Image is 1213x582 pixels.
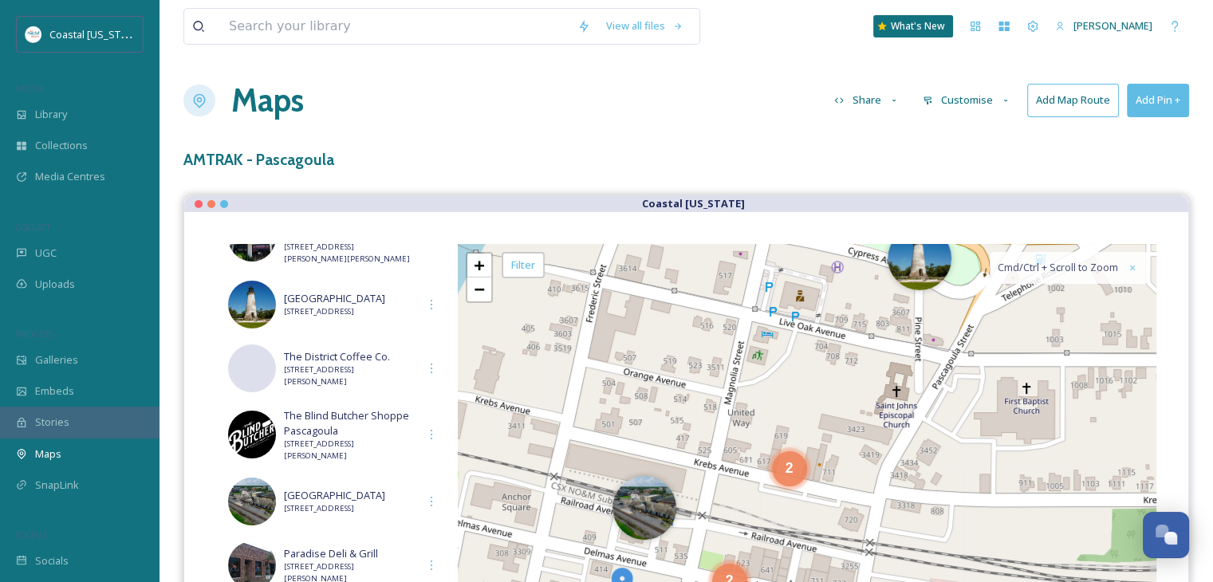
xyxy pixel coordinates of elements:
[1127,84,1189,116] button: Add Pin +
[915,85,1019,116] button: Customise
[284,488,417,503] span: [GEOGRAPHIC_DATA]
[16,529,48,541] span: SOCIALS
[598,10,691,41] a: View all files
[284,349,417,364] span: The District Coffee Co.
[642,196,745,210] strong: Coastal [US_STATE]
[228,411,276,458] img: 382432df-6f5a-472a-8ce3-24ff9fba6a74.jpg
[35,553,69,568] span: Socials
[826,85,908,116] button: Share
[228,281,276,328] img: 3b9b95f6-18ae-4ea5-b78b-eb4bd641a9c3.jpg
[35,383,74,399] span: Embeds
[1143,512,1189,558] button: Open Chat
[35,277,75,292] span: Uploads
[231,77,304,124] a: Maps
[16,328,53,340] span: WIDGETS
[35,352,78,368] span: Galleries
[35,107,67,122] span: Library
[284,306,417,317] span: [STREET_ADDRESS]
[284,503,417,514] span: [STREET_ADDRESS]
[474,279,484,299] span: −
[35,169,105,184] span: Media Centres
[221,9,569,44] input: Search your library
[998,260,1118,275] span: Cmd/Ctrl + Scroll to Zoom
[16,82,44,94] span: MEDIA
[35,415,69,430] span: Stories
[284,408,417,438] span: The Blind Butcher Shoppe Pascagoula
[183,148,334,171] h3: AMTRAK - Pascagoula
[228,478,276,525] img: 2cef938e-6df8-43a9-a310-7d99105035c5.jpg
[1047,10,1160,41] a: [PERSON_NAME]
[26,26,41,42] img: download%20%281%29.jpeg
[772,451,807,486] div: 2
[35,478,79,493] span: SnapLink
[284,438,417,462] span: [STREET_ADDRESS][PERSON_NAME]
[35,246,57,261] span: UGC
[873,15,953,37] a: What's New
[1027,84,1119,116] button: Add Map Route
[35,138,88,153] span: Collections
[284,546,417,561] span: Paradise Deli & Grill
[786,460,794,476] span: 2
[35,446,61,462] span: Maps
[284,242,417,265] span: [STREET_ADDRESS][PERSON_NAME][PERSON_NAME]
[16,221,50,233] span: COLLECT
[467,277,491,301] a: Zoom out
[474,255,484,275] span: +
[1073,18,1152,33] span: [PERSON_NAME]
[49,26,141,41] span: Coastal [US_STATE]
[284,364,417,387] span: [STREET_ADDRESS][PERSON_NAME]
[284,291,417,306] span: [GEOGRAPHIC_DATA]
[502,252,545,278] div: Filter
[467,254,491,277] a: Zoom in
